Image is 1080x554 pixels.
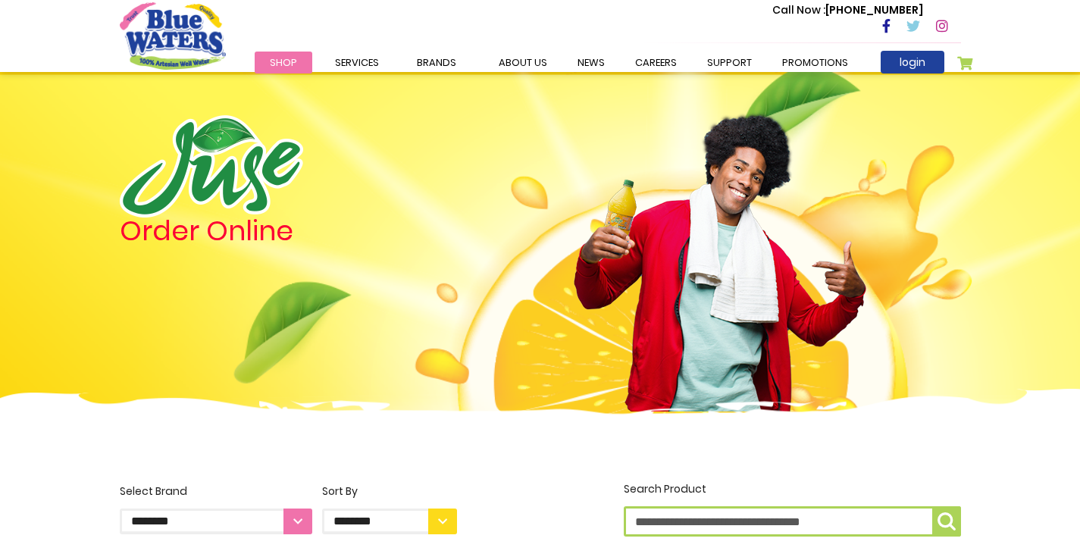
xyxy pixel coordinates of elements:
p: [PHONE_NUMBER] [772,2,923,18]
a: News [562,52,620,74]
a: Promotions [767,52,863,74]
a: support [692,52,767,74]
span: Shop [270,55,297,70]
a: store logo [120,2,226,69]
a: careers [620,52,692,74]
button: Search Product [932,506,961,537]
span: Brands [417,55,456,70]
input: Search Product [624,506,961,537]
span: Call Now : [772,2,825,17]
select: Sort By [322,509,457,534]
a: about us [484,52,562,74]
img: search-icon.png [938,512,956,531]
select: Select Brand [120,509,312,534]
img: logo [120,115,303,218]
div: Sort By [322,484,457,499]
span: Services [335,55,379,70]
label: Search Product [624,481,961,537]
h4: Order Online [120,218,457,245]
label: Select Brand [120,484,312,534]
a: login [881,51,944,74]
img: man.png [572,87,868,412]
